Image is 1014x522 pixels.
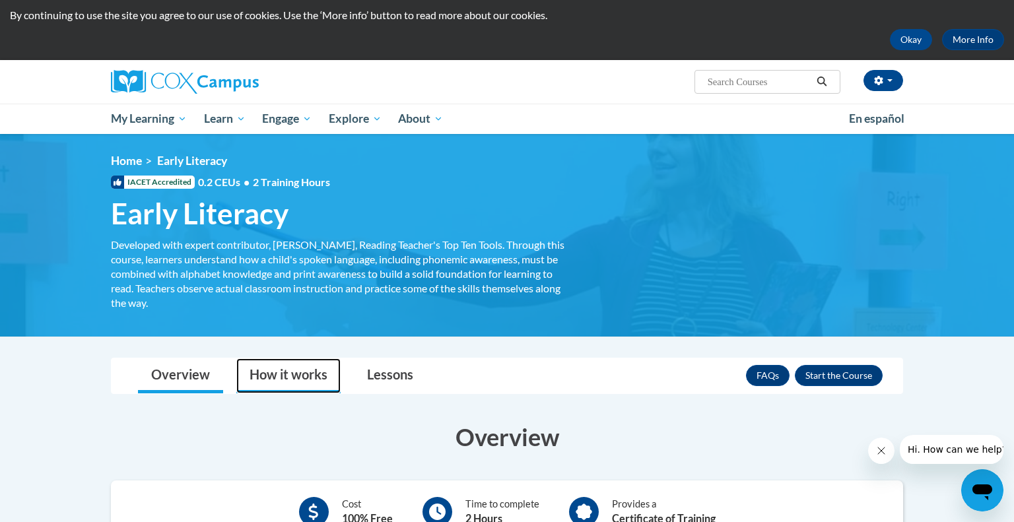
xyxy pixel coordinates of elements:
[329,111,382,127] span: Explore
[111,176,195,189] span: IACET Accredited
[900,435,1003,464] iframe: Message from company
[138,358,223,393] a: Overview
[942,29,1004,50] a: More Info
[111,70,362,94] a: Cox Campus
[706,74,812,90] input: Search Courses
[840,105,913,133] a: En español
[204,111,246,127] span: Learn
[10,8,1004,22] p: By continuing to use the site you agree to our use of cookies. Use the ‘More info’ button to read...
[890,29,932,50] button: Okay
[320,104,390,134] a: Explore
[157,154,227,168] span: Early Literacy
[262,111,312,127] span: Engage
[8,9,107,20] span: Hi. How can we help?
[102,104,195,134] a: My Learning
[253,176,330,188] span: 2 Training Hours
[868,438,895,464] iframe: Close message
[253,104,320,134] a: Engage
[746,365,790,386] a: FAQs
[354,358,426,393] a: Lessons
[111,238,566,310] div: Developed with expert contributor, [PERSON_NAME], Reading Teacher's Top Ten Tools. Through this c...
[111,154,142,168] a: Home
[961,469,1003,511] iframe: Button to launch messaging window
[390,104,452,134] a: About
[398,111,443,127] span: About
[849,112,904,125] span: En español
[795,365,883,386] button: Enroll
[111,70,259,94] img: Cox Campus
[111,420,903,453] h3: Overview
[195,104,254,134] a: Learn
[198,175,330,189] span: 0.2 CEUs
[863,70,903,91] button: Account Settings
[812,74,832,90] button: Search
[111,111,187,127] span: My Learning
[236,358,341,393] a: How it works
[244,176,250,188] span: •
[91,104,923,134] div: Main menu
[111,196,288,231] span: Early Literacy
